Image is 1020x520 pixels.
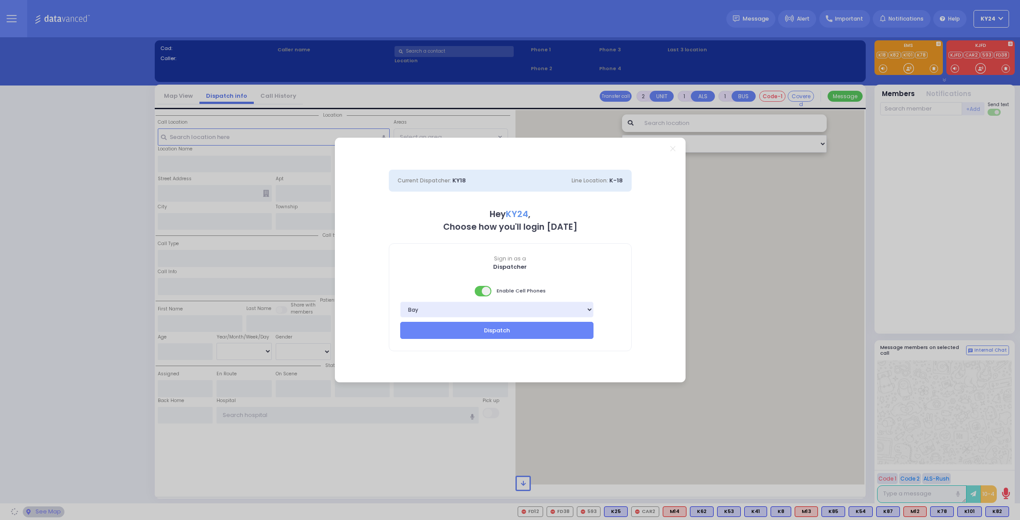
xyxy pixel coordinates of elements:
span: KY24 [506,208,528,220]
span: Enable Cell Phones [475,285,546,297]
b: Choose how you'll login [DATE] [443,221,577,233]
b: Hey , [490,208,530,220]
b: Dispatcher [493,263,527,271]
button: Dispatch [400,322,594,338]
span: K-18 [609,176,623,185]
span: Current Dispatcher: [398,177,451,184]
span: Sign in as a [389,255,631,263]
span: Line Location: [572,177,608,184]
a: Close [670,146,675,151]
span: KY18 [452,176,466,185]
